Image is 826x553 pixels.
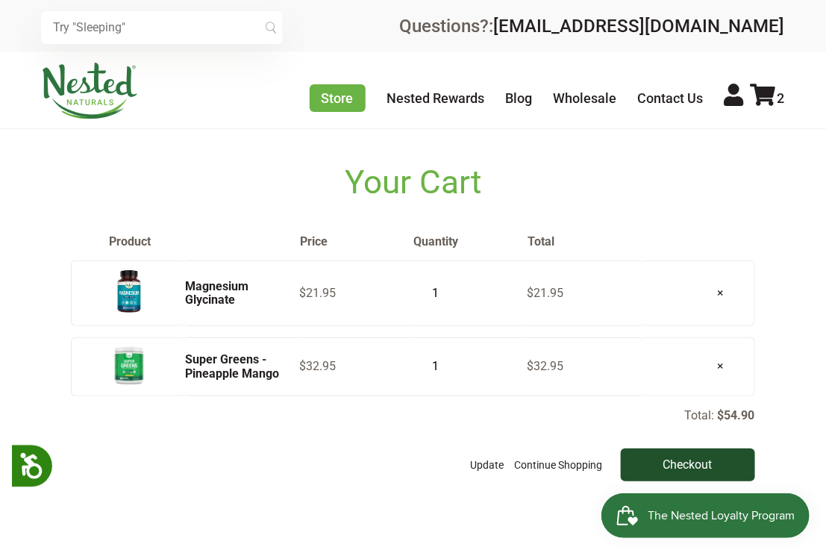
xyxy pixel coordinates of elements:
[494,16,785,37] a: [EMAIL_ADDRESS][DOMAIN_NAME]
[506,90,533,106] a: Blog
[185,352,279,380] a: Super Greens - Pineapple Mango
[41,63,138,119] img: Nested Naturals
[718,408,755,422] p: $54.90
[638,90,704,106] a: Contact Us
[467,449,508,481] button: Update
[527,286,563,300] span: $21.95
[601,493,811,538] iframe: Button to open loyalty program pop-up
[387,90,485,106] a: Nested Rewards
[413,234,527,249] th: Quantity
[527,359,563,373] span: $32.95
[621,449,755,481] input: Checkout
[706,347,736,385] a: ×
[299,359,336,373] span: $32.95
[41,11,283,44] input: Try "Sleeping"
[400,17,785,35] div: Questions?:
[185,279,248,307] a: Magnesium Glycinate
[71,234,298,249] th: Product
[554,90,617,106] a: Wholesale
[299,286,336,300] span: $21.95
[751,90,785,106] a: 2
[71,163,754,201] h1: Your Cart
[511,449,607,481] a: Continue Shopping
[71,407,754,481] div: Total:
[527,234,641,249] th: Total
[110,344,148,387] img: Super Greens - Pineapple Mango - 30 Servings
[299,234,413,249] th: Price
[777,90,785,106] span: 2
[310,84,366,112] a: Store
[706,274,736,312] a: ×
[110,267,148,316] img: Magnesium Glycinate - USA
